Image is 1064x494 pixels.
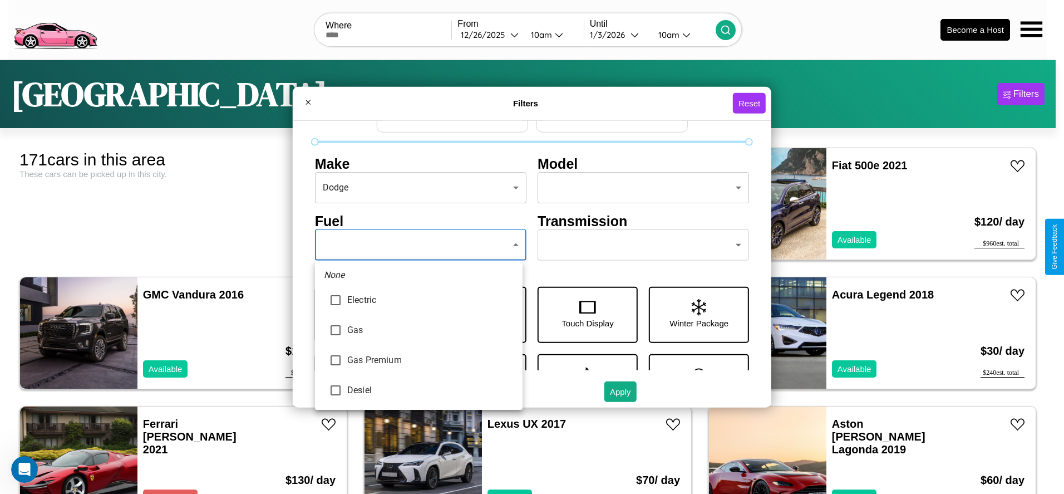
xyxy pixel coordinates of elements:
[347,294,514,307] span: Electric
[347,384,514,397] span: Desiel
[11,456,38,483] iframe: Intercom live chat
[347,354,514,367] span: Gas Premium
[324,268,345,282] em: None
[1051,224,1058,270] div: Give Feedback
[347,324,514,337] span: Gas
